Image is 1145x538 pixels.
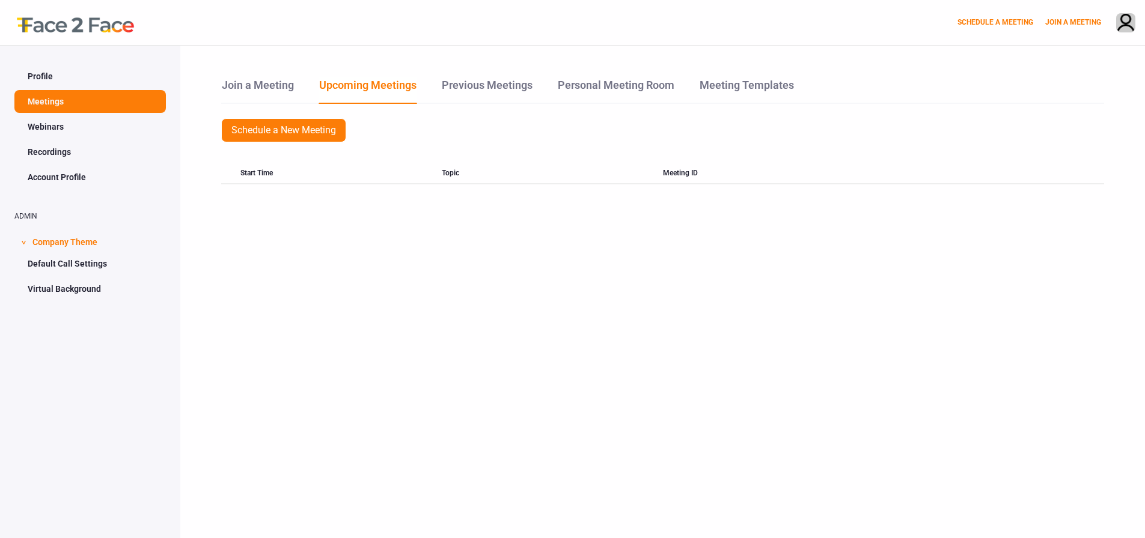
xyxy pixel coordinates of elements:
[221,118,346,142] a: Schedule a New Meeting
[14,213,166,220] h2: ADMIN
[442,163,662,184] div: Topic
[14,65,166,88] a: Profile
[699,77,795,103] a: Meeting Templates
[14,115,166,138] a: Webinars
[14,252,166,275] a: Default Call Settings
[14,90,166,113] a: Meetings
[1117,14,1135,34] img: avatar.710606db.png
[557,77,675,103] a: Personal Meeting Room
[14,277,166,300] a: Virtual Background
[32,229,97,252] span: Company Theme
[14,166,166,189] a: Account Profile
[221,77,295,103] a: Join a Meeting
[319,77,417,104] a: Upcoming Meetings
[957,18,1033,26] a: SCHEDULE A MEETING
[14,141,166,163] a: Recordings
[17,240,29,244] span: >
[1045,18,1101,26] a: JOIN A MEETING
[441,77,533,103] a: Previous Meetings
[221,163,442,184] div: Start Time
[663,163,884,184] div: Meeting ID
